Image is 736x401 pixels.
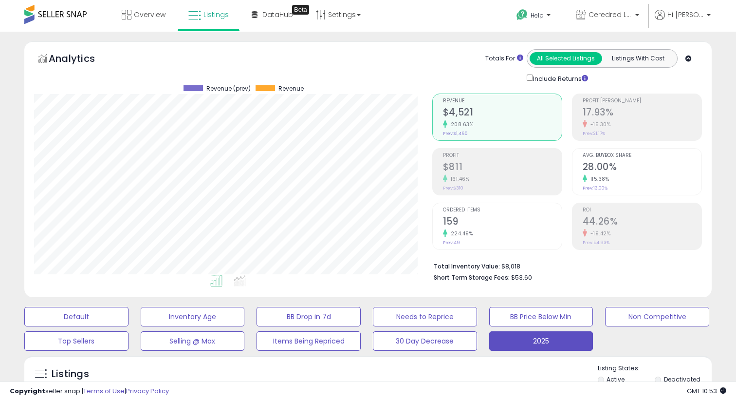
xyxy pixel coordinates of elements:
div: Totals For [485,54,523,63]
a: Hi [PERSON_NAME] [655,10,711,32]
small: Prev: 54.93% [583,240,609,246]
button: Needs to Reprice [373,307,477,326]
small: 224.49% [447,230,473,237]
span: Revenue [278,85,304,92]
small: 208.63% [447,121,474,128]
span: Profit [PERSON_NAME] [583,98,701,104]
p: Listing States: [598,364,712,373]
b: Short Term Storage Fees: [434,273,510,282]
span: Revenue [443,98,562,104]
li: $8,018 [434,260,695,271]
button: Items Being Repriced [257,331,361,351]
button: Selling @ Max [141,331,245,351]
span: Ceredred LLC [589,10,632,19]
button: All Selected Listings [530,52,602,65]
strong: Copyright [10,386,45,396]
span: Profit [443,153,562,158]
span: Help [531,11,544,19]
small: Prev: 21.17% [583,131,605,136]
button: 30 Day Decrease [373,331,477,351]
button: Default [24,307,129,326]
div: seller snap | | [10,387,169,396]
h2: 44.26% [583,216,701,229]
h2: $811 [443,161,562,174]
button: Non Competitive [605,307,709,326]
span: DataHub [262,10,293,19]
button: Top Sellers [24,331,129,351]
span: $53.60 [511,273,532,282]
h2: $4,521 [443,107,562,120]
button: 2025 [489,331,593,351]
span: Listings [203,10,229,19]
i: Get Help [516,9,528,21]
small: Prev: 49 [443,240,460,246]
span: Avg. Buybox Share [583,153,701,158]
b: Total Inventory Value: [434,262,500,270]
small: -19.42% [587,230,611,237]
a: Privacy Policy [126,386,169,396]
h2: 159 [443,216,562,229]
small: -15.30% [587,121,611,128]
span: Hi [PERSON_NAME] [667,10,704,19]
small: 115.38% [587,175,609,183]
button: BB Price Below Min [489,307,593,326]
span: Revenue (prev) [206,85,251,92]
div: Include Returns [519,73,600,84]
span: Overview [134,10,166,19]
h2: 28.00% [583,161,701,174]
button: BB Drop in 7d [257,307,361,326]
small: Prev: 13.00% [583,185,607,191]
small: Prev: $1,465 [443,131,467,136]
small: 161.46% [447,175,470,183]
a: Terms of Use [83,386,125,396]
label: Active [607,375,625,383]
button: Inventory Age [141,307,245,326]
a: Help [509,1,560,32]
span: ROI [583,208,701,213]
small: Prev: $310 [443,185,463,191]
div: Tooltip anchor [292,5,309,15]
button: Listings With Cost [602,52,674,65]
h5: Analytics [49,52,114,68]
h2: 17.93% [583,107,701,120]
span: Ordered Items [443,208,562,213]
h5: Listings [52,367,89,381]
span: 2025-09-10 10:53 GMT [687,386,726,396]
label: Deactivated [664,375,700,383]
